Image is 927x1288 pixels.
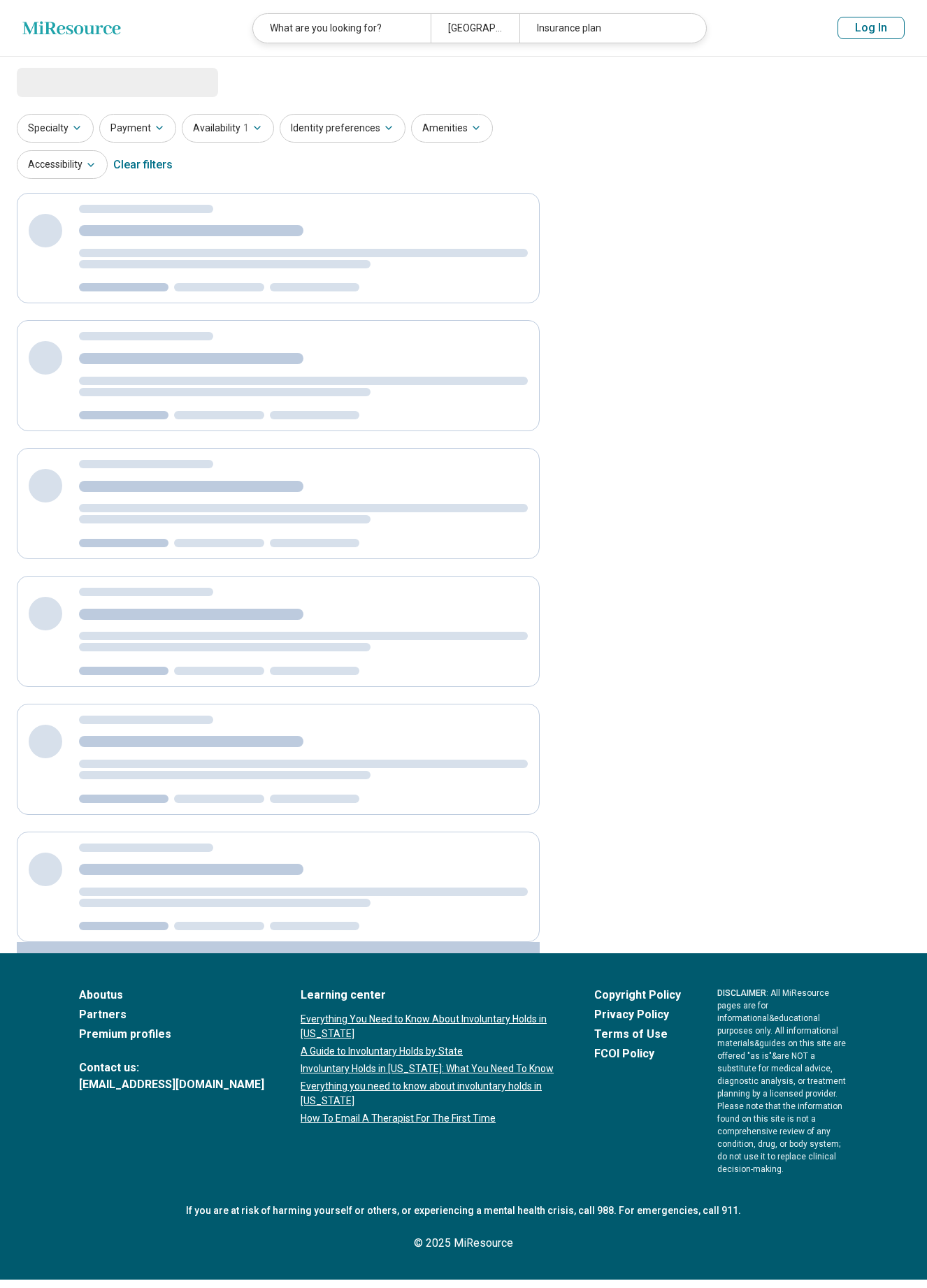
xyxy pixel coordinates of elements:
[243,121,249,136] span: 1
[431,14,519,43] div: [GEOGRAPHIC_DATA], [GEOGRAPHIC_DATA]
[301,1012,558,1041] a: Everything You Need to Know About Involuntary Holds in [US_STATE]
[411,114,493,143] button: Amenities
[717,987,848,1175] p: : All MiResource pages are for informational & educational purposes only. All informational mater...
[301,987,558,1004] a: Learning center
[17,150,108,179] button: Accessibility
[301,1079,558,1108] a: Everything you need to know about involuntary holds in [US_STATE]
[838,17,905,39] button: Log In
[113,148,173,182] div: Clear filters
[79,1059,264,1076] span: Contact us:
[594,1045,681,1062] a: FCOI Policy
[79,1026,264,1043] a: Premium profiles
[99,114,176,143] button: Payment
[182,114,274,143] button: Availability1
[79,1235,848,1252] p: © 2025 MiResource
[17,114,94,143] button: Specialty
[17,68,134,96] span: Loading...
[594,1006,681,1023] a: Privacy Policy
[301,1044,558,1059] a: A Guide to Involuntary Holds by State
[253,14,431,43] div: What are you looking for?
[301,1062,558,1076] a: Involuntary Holds in [US_STATE]: What You Need To Know
[717,988,766,998] span: DISCLAIMER
[301,1111,558,1126] a: How To Email A Therapist For The First Time
[79,1076,264,1093] a: [EMAIL_ADDRESS][DOMAIN_NAME]
[594,987,681,1004] a: Copyright Policy
[79,987,264,1004] a: Aboutus
[79,1006,264,1023] a: Partners
[79,1203,848,1218] p: If you are at risk of harming yourself or others, or experiencing a mental health crisis, call 98...
[280,114,405,143] button: Identity preferences
[519,14,697,43] div: Insurance plan
[594,1026,681,1043] a: Terms of Use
